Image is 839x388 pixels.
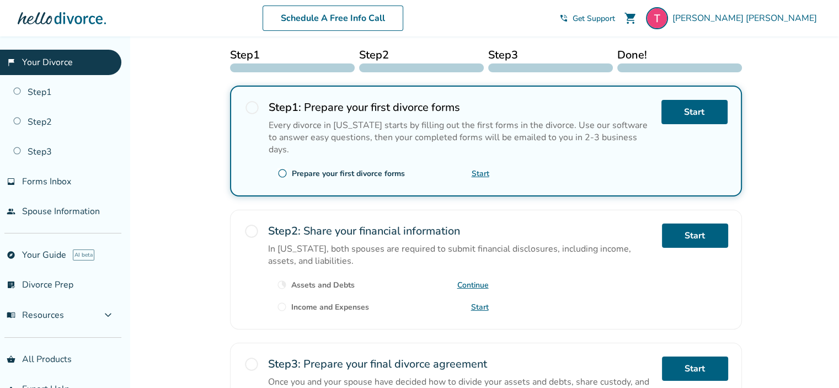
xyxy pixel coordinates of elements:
[22,176,71,188] span: Forms Inbox
[617,47,742,63] span: Done!
[244,224,259,239] span: radio_button_unchecked
[7,309,64,321] span: Resources
[471,302,489,312] a: Start
[263,6,403,31] a: Schedule A Free Info Call
[646,7,668,29] img: Teresa Berry
[268,224,653,238] h2: Share your financial information
[291,280,355,290] div: Assets and Debts
[559,13,615,24] a: phone_in_talkGet Support
[230,47,355,63] span: Step 1
[244,100,260,115] span: radio_button_unchecked
[457,280,489,290] a: Continue
[672,12,821,24] span: [PERSON_NAME] [PERSON_NAME]
[268,224,301,238] strong: Step 2 :
[472,168,489,179] a: Start
[7,251,15,259] span: explore
[624,12,637,25] span: shopping_cart
[269,100,301,115] strong: Step 1 :
[661,100,728,124] a: Start
[784,335,839,388] iframe: Chat Widget
[244,357,259,372] span: radio_button_unchecked
[662,224,728,248] a: Start
[268,357,653,371] h2: Prepare your final divorce agreement
[7,207,15,216] span: people
[101,309,115,322] span: expand_more
[7,177,15,186] span: inbox
[662,357,728,381] a: Start
[559,14,568,23] span: phone_in_talk
[7,311,15,320] span: menu_book
[268,357,301,371] strong: Step 3 :
[277,168,287,178] span: radio_button_unchecked
[292,168,405,179] div: Prepare your first divorce forms
[488,47,613,63] span: Step 3
[7,280,15,289] span: list_alt_check
[7,58,15,67] span: flag_2
[268,243,653,267] div: In [US_STATE], both spouses are required to submit financial disclosures, including income, asset...
[277,302,287,312] span: radio_button_unchecked
[269,119,653,156] div: Every divorce in [US_STATE] starts by filling out the first forms in the divorce. Use our softwar...
[359,47,484,63] span: Step 2
[291,302,369,312] div: Income and Expenses
[7,355,15,364] span: shopping_basket
[73,249,94,261] span: AI beta
[277,280,287,290] span: clock_loader_40
[573,13,615,24] span: Get Support
[269,100,653,115] h2: Prepare your first divorce forms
